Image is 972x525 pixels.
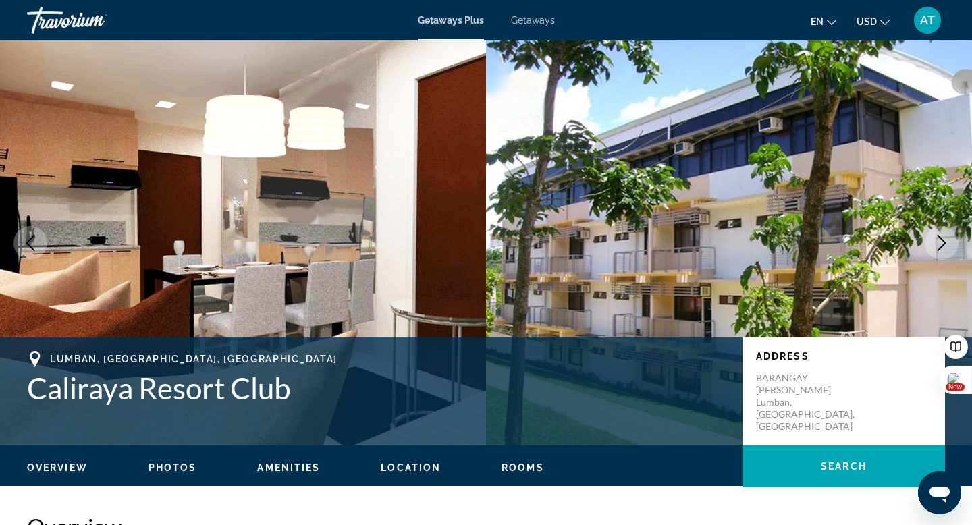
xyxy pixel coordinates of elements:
[418,15,484,26] a: Getaways Plus
[381,462,441,474] button: Location
[381,462,441,473] span: Location
[821,461,867,472] span: Search
[857,16,877,27] span: USD
[148,462,197,473] span: Photos
[910,6,945,34] button: User Menu
[511,15,555,26] a: Getaways
[50,354,337,364] span: Lumban, [GEOGRAPHIC_DATA], [GEOGRAPHIC_DATA]
[257,462,320,474] button: Amenities
[13,226,47,260] button: Previous image
[257,462,320,473] span: Amenities
[27,462,88,473] span: Overview
[920,13,935,27] span: AT
[742,445,945,487] button: Search
[148,462,197,474] button: Photos
[811,11,836,31] button: Change language
[756,372,864,433] p: BARANGAY [PERSON_NAME] Lumban, [GEOGRAPHIC_DATA], [GEOGRAPHIC_DATA]
[27,462,88,474] button: Overview
[756,351,932,362] p: Address
[925,226,959,260] button: Next image
[918,471,961,514] iframe: Button to launch messaging window
[502,462,544,473] span: Rooms
[811,16,823,27] span: en
[857,11,890,31] button: Change currency
[27,3,162,38] a: Travorium
[502,462,544,474] button: Rooms
[27,370,729,406] h1: Caliraya Resort Club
